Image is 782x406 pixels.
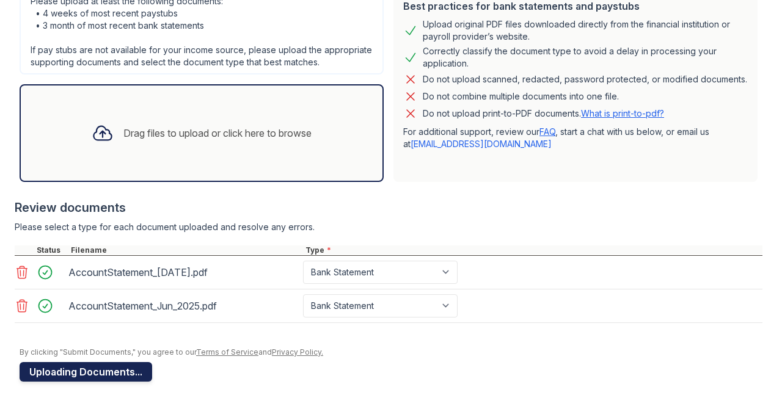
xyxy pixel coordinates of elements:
[423,45,748,70] div: Correctly classify the document type to avoid a delay in processing your application.
[539,126,555,137] a: FAQ
[123,126,312,140] div: Drag files to upload or click here to browse
[423,18,748,43] div: Upload original PDF files downloaded directly from the financial institution or payroll provider’...
[403,126,748,150] p: For additional support, review our , start a chat with us below, or email us at
[423,89,619,104] div: Do not combine multiple documents into one file.
[68,245,303,255] div: Filename
[196,347,258,357] a: Terms of Service
[423,107,664,120] p: Do not upload print-to-PDF documents.
[68,296,298,316] div: AccountStatement_Jun_2025.pdf
[15,199,762,216] div: Review documents
[34,245,68,255] div: Status
[581,108,664,118] a: What is print-to-pdf?
[411,139,552,149] a: [EMAIL_ADDRESS][DOMAIN_NAME]
[20,347,762,357] div: By clicking "Submit Documents," you agree to our and
[15,221,762,233] div: Please select a type for each document uploaded and resolve any errors.
[20,362,152,382] button: Uploading Documents...
[423,72,747,87] div: Do not upload scanned, redacted, password protected, or modified documents.
[68,263,298,282] div: AccountStatement_[DATE].pdf
[272,347,323,357] a: Privacy Policy.
[303,245,762,255] div: Type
